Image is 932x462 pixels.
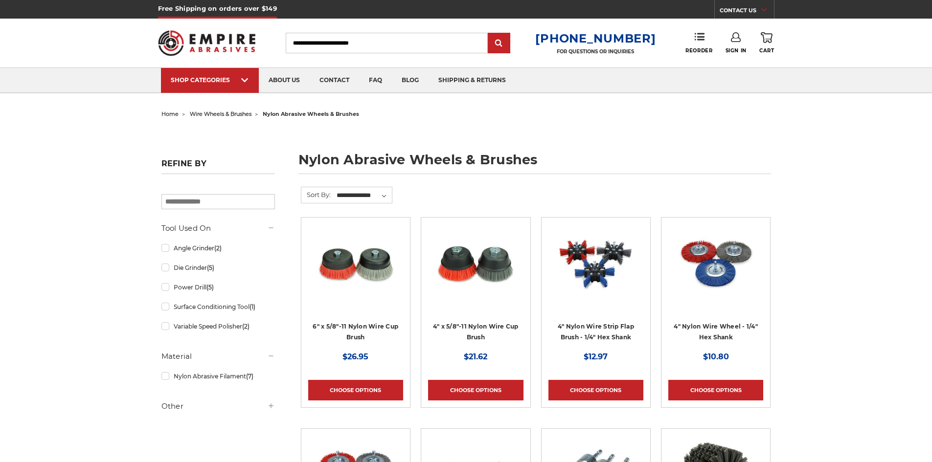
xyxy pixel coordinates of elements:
span: (2) [242,323,250,330]
h5: Refine by [161,159,275,174]
a: Angle Grinder [161,240,275,257]
a: wire wheels & brushes [190,110,251,117]
span: (7) [246,373,253,380]
a: 4" x 5/8"-11 Nylon Wire Cup Brushes [428,224,523,319]
span: nylon abrasive wheels & brushes [263,110,359,117]
img: 4 inch nylon wire wheel for drill [677,224,755,303]
a: [PHONE_NUMBER] [535,31,656,45]
span: $12.97 [584,352,608,361]
a: 4" Nylon Wire Wheel - 1/4" Hex Shank [674,323,758,341]
span: Sign In [726,47,747,54]
p: FOR QUESTIONS OR INQUIRIES [535,48,656,55]
a: Choose Options [548,380,643,400]
a: 4 inch strip flap brush [548,224,643,319]
a: Die Grinder [161,259,275,276]
a: Reorder [685,32,712,53]
span: $21.62 [464,352,487,361]
a: 6" x 5/8"-11 Nylon Wire Wheel Cup Brushes [308,224,403,319]
span: (5) [207,264,214,271]
img: 6" x 5/8"-11 Nylon Wire Wheel Cup Brushes [317,224,395,303]
a: faq [359,68,392,93]
a: CONTACT US [720,5,774,19]
div: SHOP CATEGORIES [171,76,249,84]
h5: Other [161,400,275,412]
a: contact [310,68,359,93]
span: $10.80 [703,352,729,361]
a: Choose Options [428,380,523,400]
a: 4 inch nylon wire wheel for drill [668,224,763,319]
a: Nylon Abrasive Filament [161,368,275,385]
a: Choose Options [308,380,403,400]
label: Sort By: [301,187,331,202]
a: Choose Options [668,380,763,400]
span: Reorder [685,47,712,54]
h5: Material [161,351,275,362]
span: $26.95 [342,352,368,361]
a: 4" Nylon Wire Strip Flap Brush - 1/4" Hex Shank [558,323,634,341]
a: blog [392,68,429,93]
a: Variable Speed Polisher [161,318,275,335]
a: 4" x 5/8"-11 Nylon Wire Cup Brush [433,323,519,341]
span: Cart [759,47,774,54]
select: Sort By: [335,188,392,203]
h5: Tool Used On [161,222,275,234]
a: Power Drill [161,279,275,296]
h1: nylon abrasive wheels & brushes [298,153,771,174]
img: 4 inch strip flap brush [557,224,635,303]
a: about us [259,68,310,93]
img: Empire Abrasives [158,24,256,62]
input: Submit [489,34,509,53]
a: shipping & returns [429,68,516,93]
a: home [161,110,179,117]
span: (2) [214,244,222,252]
a: Cart [759,32,774,54]
a: Surface Conditioning Tool [161,298,275,315]
span: (1) [250,303,255,310]
a: 6" x 5/8"-11 Nylon Wire Cup Brush [313,323,398,341]
span: (5) [206,284,214,291]
img: 4" x 5/8"-11 Nylon Wire Cup Brushes [436,224,515,303]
